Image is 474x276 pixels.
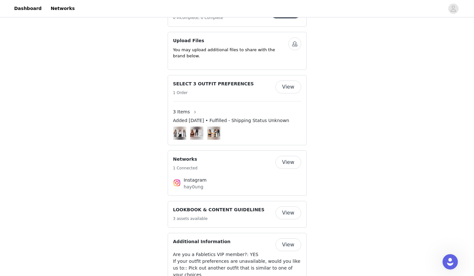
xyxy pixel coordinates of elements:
[10,1,45,16] a: Dashboard
[168,150,307,196] div: Networks
[173,129,186,137] img: #15 OUTFIT
[173,206,265,213] h4: LOOKBOOK & CONTENT GUIDELINES
[47,1,79,16] a: Networks
[190,129,203,137] img: #13 OUTFIT
[442,254,458,270] iframe: Intercom live chat
[184,184,291,190] p: hay0ung
[173,238,231,245] h4: Additional Information
[173,109,190,115] span: 3 Items
[450,4,456,14] div: avatar
[275,238,301,251] button: View
[173,15,247,21] h5: 0 Incomplete, 0 Complete
[173,156,198,163] h4: Networks
[173,37,288,44] h4: Upload Files
[275,206,301,219] button: View
[173,47,288,59] p: You may upload additional files to share with the brand below.
[275,81,301,93] button: View
[173,216,265,222] h5: 3 assets available
[207,129,220,137] img: #21 OUTFIT
[173,165,198,171] h5: 1 Connected
[168,201,307,228] div: LOOKBOOK & CONTENT GUIDELINES
[173,81,254,87] h4: SELECT 3 OUTFIT PREFERENCES
[173,90,254,96] h5: 1 Order
[173,117,289,124] span: Added [DATE] • Fulfilled - Shipping Status Unknown
[184,177,291,184] h4: Instagram
[275,156,301,169] button: View
[173,252,258,257] span: Are you a Fabletics VIP member?: YES
[168,75,307,145] div: SELECT 3 OUTFIT PREFERENCES
[173,179,181,187] img: Instagram Icon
